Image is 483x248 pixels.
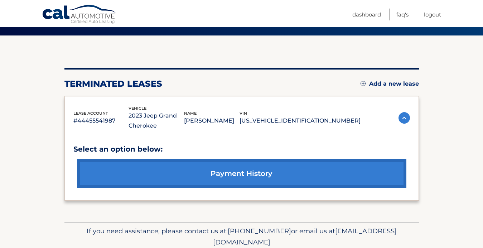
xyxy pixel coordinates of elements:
p: Select an option below: [73,143,410,156]
h2: terminated leases [64,78,162,89]
p: #44455541987 [73,116,129,126]
span: [PHONE_NUMBER] [228,227,291,235]
a: payment history [77,159,406,188]
img: add.svg [361,81,366,86]
a: Dashboard [352,9,381,20]
a: Logout [424,9,441,20]
a: Add a new lease [361,80,419,87]
p: 2023 Jeep Grand Cherokee [129,111,184,131]
p: [US_VEHICLE_IDENTIFICATION_NUMBER] [240,116,361,126]
p: [PERSON_NAME] [184,116,240,126]
a: FAQ's [396,9,409,20]
a: Cal Automotive [42,5,117,25]
img: accordion-active.svg [399,112,410,124]
span: lease account [73,111,108,116]
span: vehicle [129,106,146,111]
span: vin [240,111,247,116]
span: name [184,111,197,116]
